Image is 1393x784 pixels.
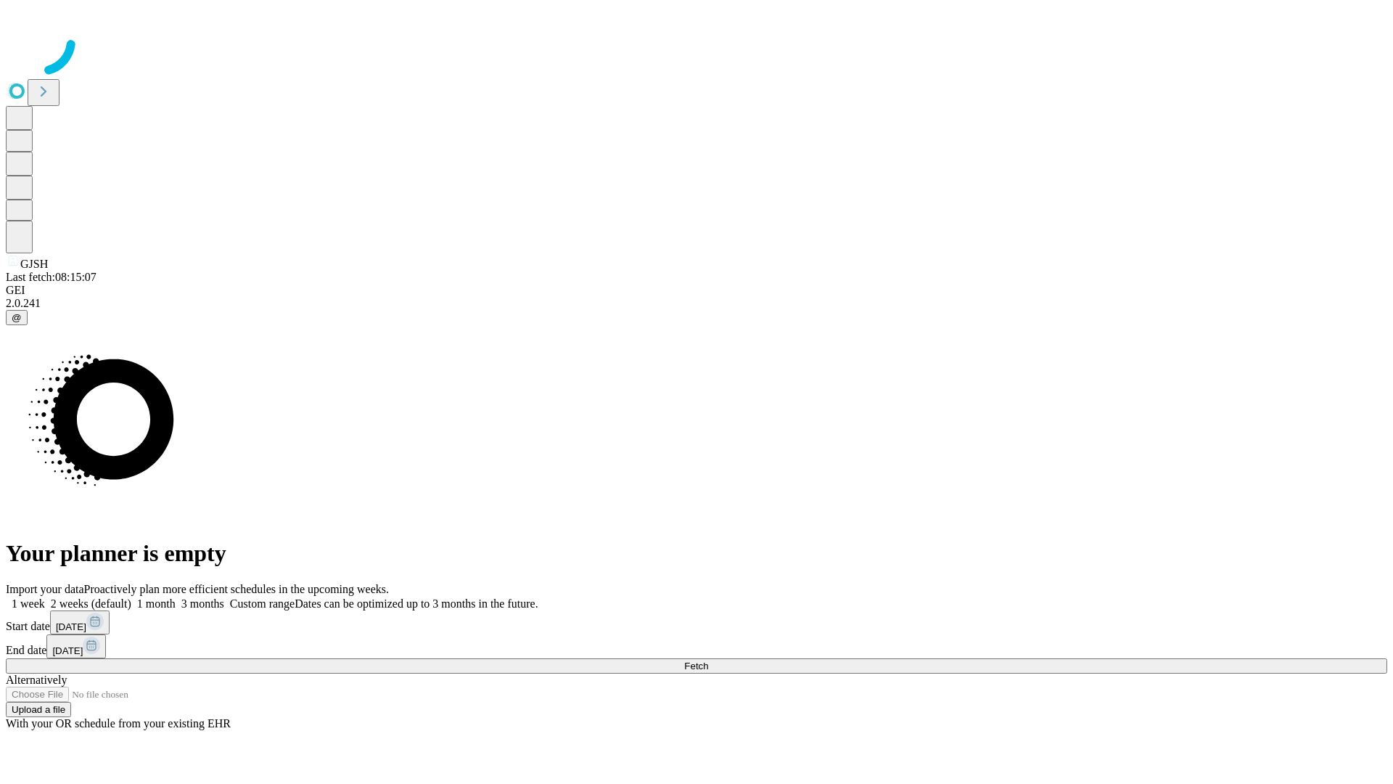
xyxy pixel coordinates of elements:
[295,597,538,610] span: Dates can be optimized up to 3 months in the future.
[56,621,86,632] span: [DATE]
[12,597,45,610] span: 1 week
[6,540,1387,567] h1: Your planner is empty
[84,583,389,595] span: Proactively plan more efficient schedules in the upcoming weeks.
[181,597,224,610] span: 3 months
[6,310,28,325] button: @
[6,297,1387,310] div: 2.0.241
[6,674,67,686] span: Alternatively
[52,645,83,656] span: [DATE]
[137,597,176,610] span: 1 month
[6,271,96,283] span: Last fetch: 08:15:07
[6,702,71,717] button: Upload a file
[6,634,1387,658] div: End date
[46,634,106,658] button: [DATE]
[51,597,131,610] span: 2 weeks (default)
[6,583,84,595] span: Import your data
[20,258,48,270] span: GJSH
[12,312,22,323] span: @
[230,597,295,610] span: Custom range
[6,658,1387,674] button: Fetch
[50,611,110,634] button: [DATE]
[684,661,708,671] span: Fetch
[6,717,231,730] span: With your OR schedule from your existing EHR
[6,284,1387,297] div: GEI
[6,611,1387,634] div: Start date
